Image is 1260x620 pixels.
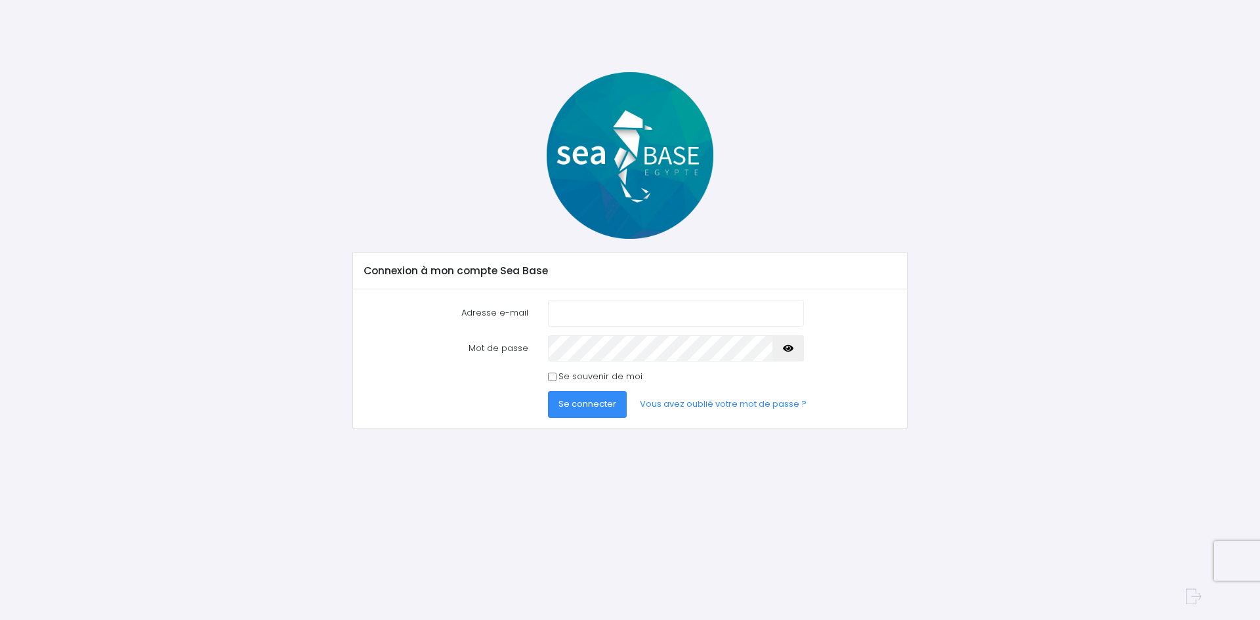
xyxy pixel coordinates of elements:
a: Vous avez oublié votre mot de passe ? [629,391,817,417]
div: Connexion à mon compte Sea Base [353,253,906,289]
label: Se souvenir de moi [558,370,642,383]
button: Se connecter [548,391,627,417]
label: Adresse e-mail [354,300,538,326]
label: Mot de passe [354,335,538,362]
span: Se connecter [558,398,616,410]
